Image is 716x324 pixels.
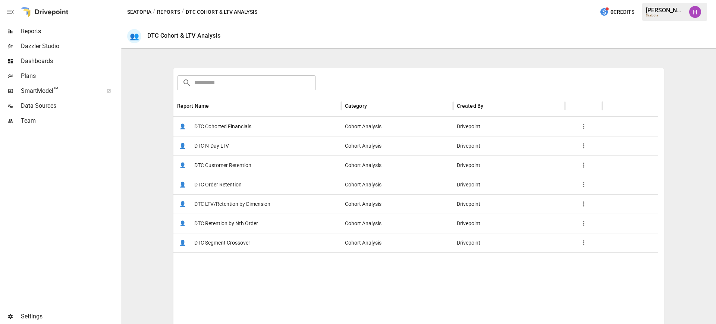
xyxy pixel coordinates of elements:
button: Sort [484,101,494,111]
div: Cohort Analysis [341,214,453,233]
div: 👥 [127,29,141,43]
span: DTC Segment Crossover [194,233,250,252]
div: Drivepoint [453,233,565,252]
button: Seatopia [127,7,151,17]
div: Drivepoint [453,117,565,136]
span: Reports [21,27,119,36]
div: Cohort Analysis [341,233,453,252]
span: 👤 [177,121,188,132]
span: 👤 [177,160,188,171]
span: 0 Credits [610,7,634,17]
span: Team [21,116,119,125]
span: DTC Order Retention [194,175,242,194]
div: Category [345,103,367,109]
span: DTC Retention by Nth Order [194,214,258,233]
div: Drivepoint [453,214,565,233]
div: Cohort Analysis [341,155,453,175]
div: DTC Cohort & LTV Analysis [147,32,220,39]
button: Sort [368,101,378,111]
span: 👤 [177,198,188,210]
span: DTC LTV/Retention by Dimension [194,195,270,214]
button: Harry Antonio [685,1,706,22]
div: Drivepoint [453,136,565,155]
div: Seatopia [646,14,685,17]
div: Drivepoint [453,155,565,175]
div: / [153,7,156,17]
span: Dashboards [21,57,119,66]
span: DTC Customer Retention [194,156,251,175]
div: Cohort Analysis [341,117,453,136]
div: Drivepoint [453,194,565,214]
button: Sort [210,101,220,111]
span: Plans [21,72,119,81]
span: Data Sources [21,101,119,110]
div: [PERSON_NAME] [646,7,685,14]
span: DTC Cohorted Financials [194,117,251,136]
span: DTC N-Day LTV [194,136,229,155]
button: 0Credits [597,5,637,19]
span: 👤 [177,237,188,248]
img: Harry Antonio [689,6,701,18]
span: ™ [53,85,59,95]
div: Drivepoint [453,175,565,194]
span: Settings [21,312,119,321]
div: / [182,7,184,17]
span: Dazzler Studio [21,42,119,51]
div: Report Name [177,103,209,109]
div: Cohort Analysis [341,194,453,214]
div: Created By [457,103,484,109]
div: Cohort Analysis [341,175,453,194]
button: Reports [157,7,180,17]
span: 👤 [177,218,188,229]
div: Cohort Analysis [341,136,453,155]
span: 👤 [177,179,188,190]
span: 👤 [177,140,188,151]
span: SmartModel [21,86,98,95]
